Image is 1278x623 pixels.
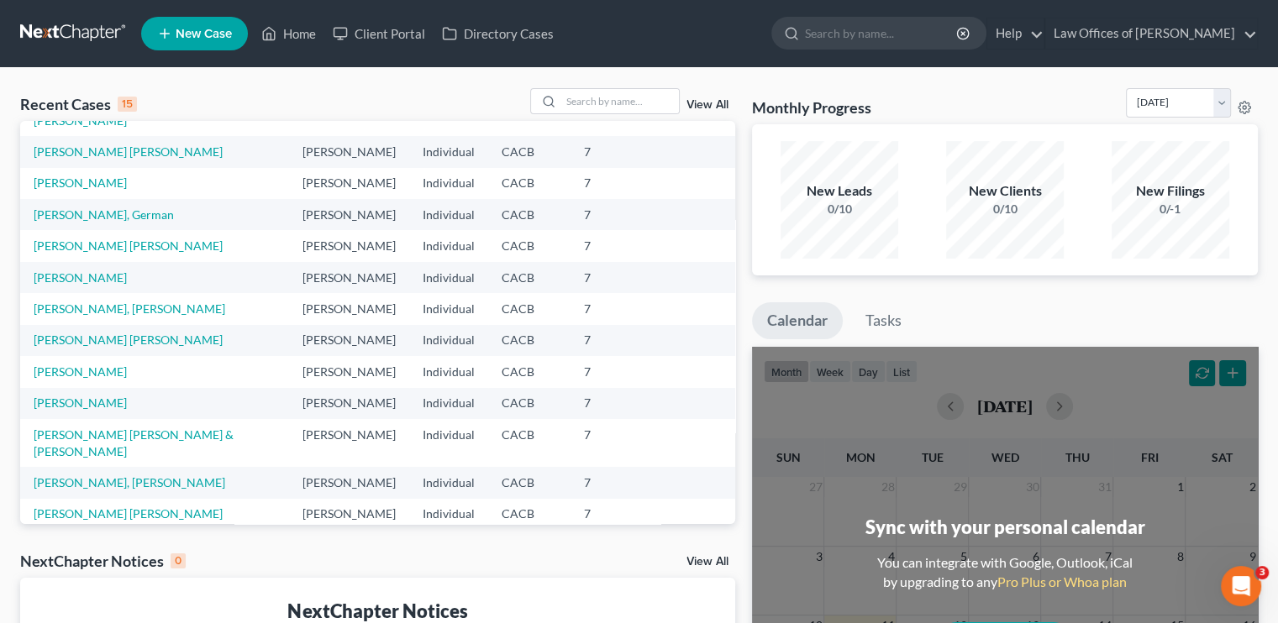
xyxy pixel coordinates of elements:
input: Search by name... [805,18,959,49]
a: Pro Plus or Whoa plan [997,573,1127,589]
td: CACB [488,168,571,199]
a: Directory Cases [434,18,562,49]
td: 7 [571,136,655,167]
a: [PERSON_NAME], [PERSON_NAME] [34,475,225,489]
td: CACB [488,293,571,324]
a: [PERSON_NAME] [PERSON_NAME] [34,144,223,159]
td: Individual [409,419,488,467]
td: 7 [571,293,655,324]
div: New Clients [946,181,1064,201]
div: 0/10 [946,201,1064,217]
td: Individual [409,499,488,530]
td: Individual [409,325,488,356]
a: Home [253,18,324,49]
td: CACB [488,199,571,230]
td: [PERSON_NAME] [289,499,409,530]
td: Individual [409,262,488,293]
td: [PERSON_NAME] [289,356,409,387]
td: Individual [409,199,488,230]
div: 0/10 [781,201,898,217]
input: Search by name... [561,89,679,113]
td: 7 [571,325,655,356]
a: [PERSON_NAME] [PERSON_NAME] [34,238,223,253]
td: 7 [571,499,655,530]
div: Sync with your personal calendar [865,514,1144,540]
td: [PERSON_NAME] [289,262,409,293]
td: Individual [409,388,488,419]
h3: Monthly Progress [752,97,871,118]
a: [PERSON_NAME] [PERSON_NAME] & [PERSON_NAME] [34,427,234,458]
td: CACB [488,136,571,167]
td: [PERSON_NAME] [289,325,409,356]
a: Help [987,18,1044,49]
td: Individual [409,230,488,261]
td: CACB [488,499,571,530]
a: [PERSON_NAME] [34,364,127,379]
td: CACB [488,419,571,467]
td: CACB [488,388,571,419]
td: Individual [409,293,488,324]
div: 0/-1 [1112,201,1229,217]
td: CACB [488,325,571,356]
a: Calendar [752,302,843,339]
iframe: Intercom live chat [1221,566,1261,606]
td: 7 [571,467,655,498]
a: Client Portal [324,18,434,49]
td: Individual [409,136,488,167]
td: [PERSON_NAME] [289,136,409,167]
td: [PERSON_NAME] [289,293,409,324]
td: 7 [571,388,655,419]
div: 15 [118,97,137,112]
td: Individual [409,356,488,387]
a: [PERSON_NAME] [34,175,127,190]
a: [PERSON_NAME], German [34,207,174,222]
td: 7 [571,230,655,261]
td: Individual [409,168,488,199]
a: [PERSON_NAME], [PERSON_NAME] [34,301,225,316]
a: [PERSON_NAME] [34,395,127,410]
div: New Filings [1112,181,1229,201]
td: 7 [571,168,655,199]
div: New Leads [781,181,898,201]
td: 7 [571,419,655,467]
a: [PERSON_NAME] [34,270,127,285]
td: CACB [488,467,571,498]
td: Individual [409,467,488,498]
div: Recent Cases [20,94,137,114]
td: 7 [571,199,655,230]
div: You can integrate with Google, Outlook, iCal by upgrading to any [870,553,1139,592]
a: [PERSON_NAME] & [PERSON_NAME] [PERSON_NAME] [34,97,234,128]
div: 0 [171,553,186,568]
a: View All [686,556,728,568]
td: [PERSON_NAME] [289,168,409,199]
td: [PERSON_NAME] [289,230,409,261]
span: 3 [1255,566,1269,579]
a: Law Offices of [PERSON_NAME] [1045,18,1257,49]
a: View All [686,99,728,111]
a: Tasks [850,302,917,339]
td: CACB [488,230,571,261]
td: [PERSON_NAME] [289,388,409,419]
td: CACB [488,262,571,293]
a: [PERSON_NAME] [PERSON_NAME] [34,506,223,521]
td: [PERSON_NAME] [289,467,409,498]
td: 7 [571,356,655,387]
div: NextChapter Notices [20,551,186,571]
a: [PERSON_NAME] [PERSON_NAME] [34,332,223,347]
span: New Case [176,28,232,40]
td: [PERSON_NAME] [289,419,409,467]
td: [PERSON_NAME] [289,199,409,230]
td: 7 [571,262,655,293]
td: CACB [488,356,571,387]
